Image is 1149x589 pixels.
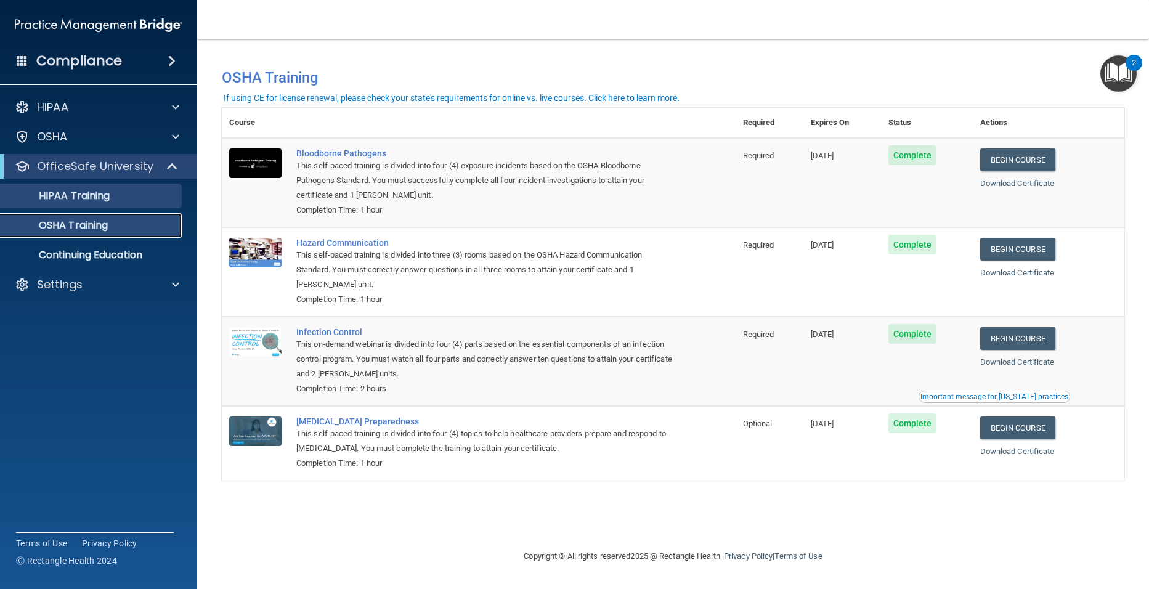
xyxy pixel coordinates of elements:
span: [DATE] [811,419,834,428]
img: PMB logo [15,13,182,38]
a: Download Certificate [980,447,1055,456]
p: HIPAA Training [8,190,110,202]
div: Important message for [US_STATE] practices [920,393,1068,400]
p: Continuing Education [8,249,176,261]
span: Complete [888,235,937,254]
h4: OSHA Training [222,69,1124,86]
span: Complete [888,145,937,165]
a: Begin Course [980,416,1055,439]
a: Infection Control [296,327,674,337]
a: Terms of Use [16,537,67,550]
div: Completion Time: 1 hour [296,203,674,217]
iframe: Drift Widget Chat Controller [936,502,1134,551]
div: Completion Time: 2 hours [296,381,674,396]
span: [DATE] [811,151,834,160]
a: Privacy Policy [724,551,773,561]
button: Open Resource Center, 2 new notifications [1100,55,1137,92]
p: OfficeSafe University [37,159,153,174]
a: Privacy Policy [82,537,137,550]
p: OSHA [37,129,68,144]
a: Hazard Communication [296,238,674,248]
div: This self-paced training is divided into three (3) rooms based on the OSHA Hazard Communication S... [296,248,674,292]
th: Course [222,108,289,138]
th: Actions [973,108,1124,138]
span: Required [743,151,774,160]
p: Settings [37,277,83,292]
p: OSHA Training [8,219,108,232]
a: Download Certificate [980,268,1055,277]
span: Required [743,240,774,250]
span: Ⓒ Rectangle Health 2024 [16,554,117,567]
a: OfficeSafe University [15,159,179,174]
span: [DATE] [811,330,834,339]
a: [MEDICAL_DATA] Preparedness [296,416,674,426]
h4: Compliance [36,52,122,70]
button: Read this if you are a dental practitioner in the state of CA [919,391,1070,403]
span: Required [743,330,774,339]
th: Required [736,108,803,138]
div: This self-paced training is divided into four (4) topics to help healthcare providers prepare and... [296,426,674,456]
span: Optional [743,419,773,428]
a: Settings [15,277,179,292]
span: Complete [888,324,937,344]
th: Status [881,108,973,138]
div: Completion Time: 1 hour [296,456,674,471]
div: Copyright © All rights reserved 2025 @ Rectangle Health | | [449,537,898,576]
div: This on-demand webinar is divided into four (4) parts based on the essential components of an inf... [296,337,674,381]
a: Terms of Use [774,551,822,561]
button: If using CE for license renewal, please check your state's requirements for online vs. live cours... [222,92,681,104]
a: Bloodborne Pathogens [296,148,674,158]
a: HIPAA [15,100,179,115]
a: Download Certificate [980,357,1055,367]
div: This self-paced training is divided into four (4) exposure incidents based on the OSHA Bloodborne... [296,158,674,203]
a: Begin Course [980,238,1055,261]
a: Begin Course [980,327,1055,350]
a: Begin Course [980,148,1055,171]
div: If using CE for license renewal, please check your state's requirements for online vs. live cours... [224,94,680,102]
div: 2 [1132,63,1136,79]
a: OSHA [15,129,179,144]
a: Download Certificate [980,179,1055,188]
span: [DATE] [811,240,834,250]
p: HIPAA [37,100,68,115]
th: Expires On [803,108,881,138]
span: Complete [888,413,937,433]
div: Completion Time: 1 hour [296,292,674,307]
